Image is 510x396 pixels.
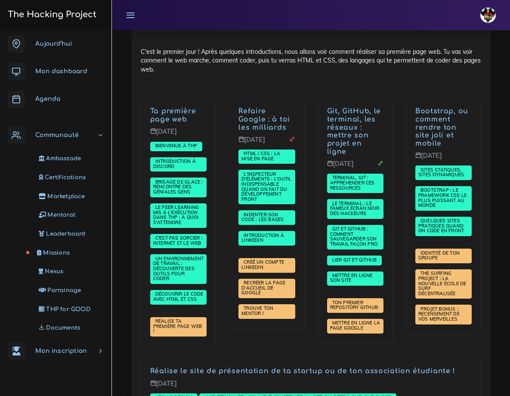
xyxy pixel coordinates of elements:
a: Indenter son code : les bases [241,212,286,223]
a: Réalise le site de présentation de ta startup ou de ton association étudiante ! [150,367,455,375]
p: [DATE] [238,136,295,150]
a: Réalise ta première page web ! [153,318,202,334]
a: PROJET BONUS : recensement de vos merveilles [418,306,460,322]
span: Parrainage [47,287,81,293]
a: Mettre en ligne son site [330,273,373,284]
a: Introduction à Discord [153,159,196,170]
a: Découvrir le code avec HTML et CSS [153,291,204,302]
a: The Surfing Project : la nouvelle école de surf décentralisée [418,271,467,296]
span: Ambassade [46,155,81,162]
a: Bienvenue à THP [153,143,199,149]
span: Mon dashboard [35,68,87,75]
a: Recréer la page d'accueil de Google [241,280,285,296]
img: avatar [480,7,496,23]
span: Introduction à Discord [153,158,196,169]
span: HTML / CSS : la mise en page [241,150,280,162]
span: Un environnement de travail : découverte des outils pour coder [153,256,204,281]
span: Agenda [35,96,60,102]
span: THP for GOOD [46,306,90,312]
h3: The Hacking Project [5,10,96,19]
a: Quelques sites pratiques quand on code en front [418,218,466,234]
span: Mentorat [47,212,75,218]
span: Quelques sites pratiques quand on code en front [418,218,466,234]
a: Refaire Google : à toi les milliards [238,107,290,131]
a: Bootstrap : le framework CSS le plus puissant au monde [418,187,467,209]
a: C'est pas sorcier : internet et le web [153,235,204,246]
span: Aujourd'hui [35,41,72,47]
span: Le Peer learning mis à l'exécution dans THP : à quoi s'attendre [153,204,199,225]
p: [DATE] [327,160,383,174]
p: [DATE] [150,128,207,142]
span: Le terminal : le fameux écran noir des hackeurs [330,200,380,216]
span: Mettre en ligne son site [330,272,373,284]
span: Documents [46,324,80,331]
span: Indenter son code : les bases [241,212,286,223]
a: Sites statiques, sites dynamiques [418,167,466,178]
a: Ta première page web [150,107,196,123]
p: [DATE] [150,380,472,394]
a: Terminal, Git : appréhender ces ressources [330,175,375,191]
a: Ton premier repository GitHub [330,299,380,311]
a: Brisage de glace : rencontre des géniales gens [153,179,203,195]
span: Communauté [35,132,79,138]
a: Mettre en ligne la page Google [330,320,380,331]
span: Missions [43,249,70,256]
span: Recréer la page d'accueil de Google [241,280,285,296]
a: Trouve ton mentor ! [241,306,273,317]
span: Marketplace [47,193,85,200]
a: L'inspecteur d'éléments : l'outil indispensable quand on fait du développement front [241,171,291,203]
a: Le terminal : le fameux écran noir des hackeurs [330,201,380,217]
a: Créé un compte LinkedIn [241,259,284,271]
span: Terminal, Git : appréhender ces ressources [330,175,375,190]
span: translation missing: fr.dashboard.community.tabs.leaderboard [46,231,85,237]
a: Git, GitHub, le terminal, les réseaux : mettre son projet en ligne [327,107,381,156]
a: Le Peer learning mis à l'exécution dans THP : à quoi s'attendre [153,205,199,226]
a: Un environnement de travail : découverte des outils pour coder [153,256,204,282]
a: Identité de ton groupe [418,250,460,261]
p: [DATE] [415,152,472,166]
a: Git et GitHub : comment sauvegarder son travail façon pro [330,226,380,247]
a: HTML / CSS : la mise en page [241,151,280,162]
a: avatar [476,3,502,28]
span: Certifications [45,174,86,181]
span: Trouve ton mentor ! [241,305,273,316]
span: Mon inscription [35,348,87,354]
a: Lier Git et Github [330,257,379,263]
a: Bootstrap, ou comment rendre ton site joli et mobile [415,107,468,147]
a: Introduction à LinkedIn [241,232,284,243]
span: Nexus [45,268,63,274]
